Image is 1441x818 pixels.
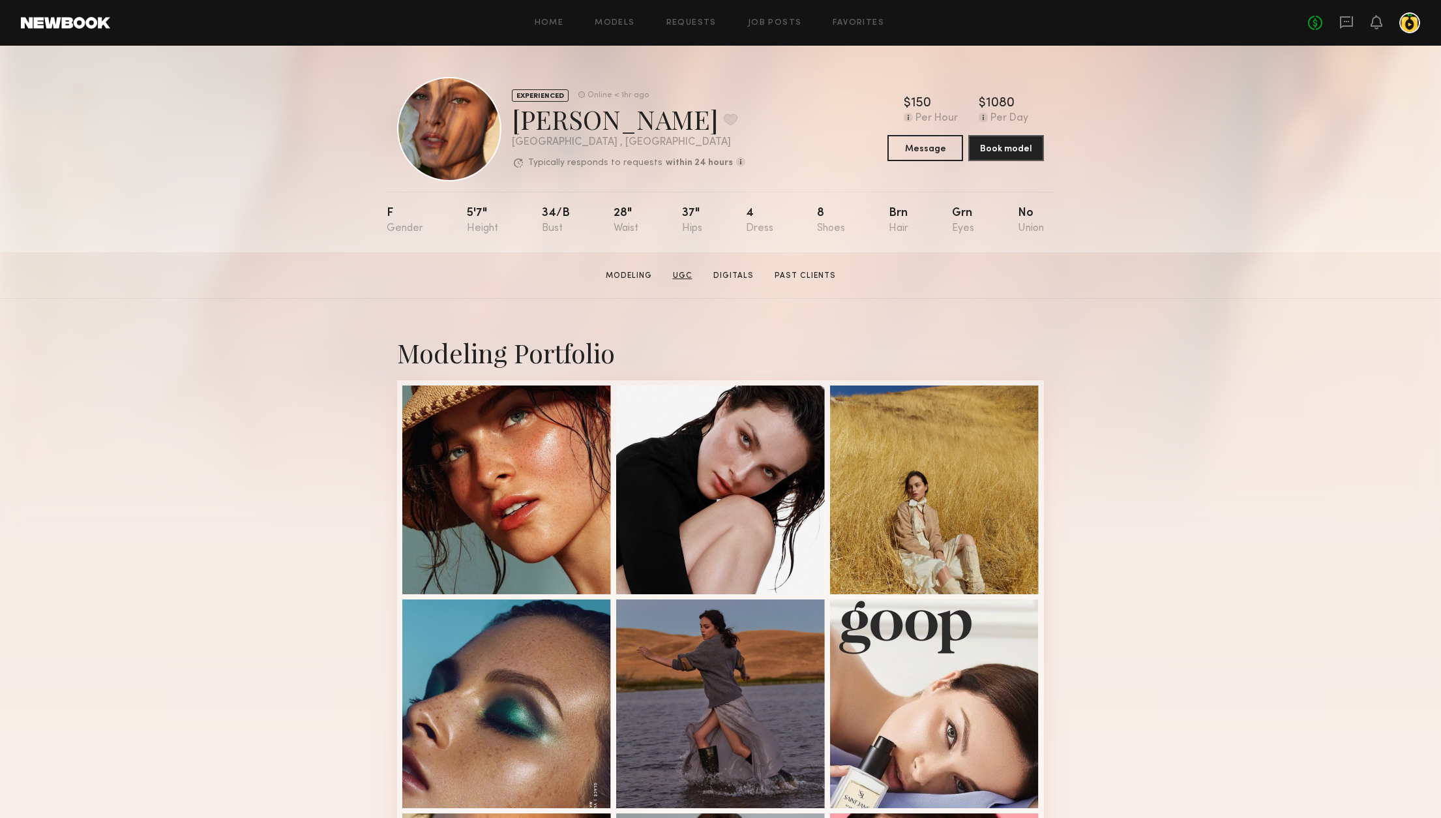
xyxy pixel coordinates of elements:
[748,19,802,27] a: Job Posts
[512,102,745,136] div: [PERSON_NAME]
[904,97,911,110] div: $
[990,113,1028,125] div: Per Day
[528,159,662,168] p: Typically responds to requests
[595,19,634,27] a: Models
[542,207,570,234] div: 34/b
[915,113,958,125] div: Per Hour
[911,97,931,110] div: 150
[952,207,974,234] div: Grn
[614,207,638,234] div: 28"
[979,97,986,110] div: $
[682,207,702,234] div: 37"
[986,97,1015,110] div: 1080
[467,207,498,234] div: 5'7"
[666,19,717,27] a: Requests
[1018,207,1044,234] div: No
[817,207,845,234] div: 8
[668,270,698,282] a: UGC
[512,89,569,102] div: EXPERIENCED
[769,270,841,282] a: Past Clients
[968,135,1044,161] button: Book model
[387,207,423,234] div: F
[833,19,884,27] a: Favorites
[397,335,1044,370] div: Modeling Portfolio
[746,207,773,234] div: 4
[666,159,733,168] b: within 24 hours
[887,135,963,161] button: Message
[535,19,564,27] a: Home
[601,270,657,282] a: Modeling
[587,91,649,100] div: Online < 1hr ago
[512,137,745,148] div: [GEOGRAPHIC_DATA] , [GEOGRAPHIC_DATA]
[889,207,908,234] div: Brn
[708,270,759,282] a: Digitals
